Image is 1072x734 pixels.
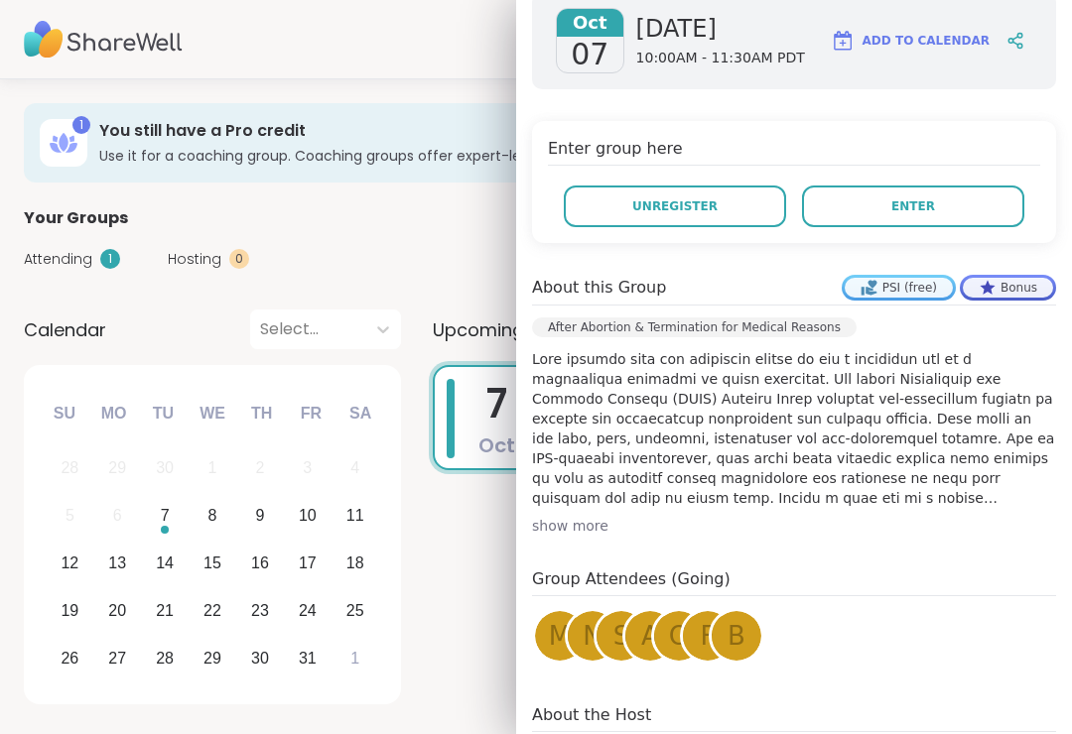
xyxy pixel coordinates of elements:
[622,608,678,664] a: a
[802,185,1024,227] button: Enter
[99,146,812,166] h3: Use it for a coaching group. Coaching groups offer expert-led guidance and growth tools.
[532,703,1056,732] h4: About the Host
[156,454,174,481] div: 30
[192,495,234,538] div: Choose Wednesday, October 8th, 2025
[251,550,269,576] div: 16
[334,637,376,679] div: Choose Saturday, November 1st, 2025
[96,543,139,585] div: Choose Monday, October 13th, 2025
[96,447,139,490] div: Not available Monday, September 29th, 2025
[583,617,602,656] span: n
[108,645,126,672] div: 27
[49,589,91,632] div: Choose Sunday, October 19th, 2025
[156,597,174,624] div: 21
[61,645,78,672] div: 26
[334,543,376,585] div: Choose Saturday, October 18th, 2025
[144,543,187,585] div: Choose Tuesday, October 14th, 2025
[532,276,666,300] h4: About this Group
[203,645,221,672] div: 29
[192,637,234,679] div: Choose Wednesday, October 29th, 2025
[24,316,106,343] span: Calendar
[831,29,855,53] img: ShareWell Logomark
[208,502,217,529] div: 8
[613,617,630,656] span: s
[299,550,317,576] div: 17
[565,608,620,664] a: n
[594,608,649,664] a: s
[728,617,745,656] span: b
[144,495,187,538] div: Choose Tuesday, October 7th, 2025
[49,543,91,585] div: Choose Sunday, October 12th, 2025
[113,502,122,529] div: 6
[286,447,329,490] div: Not available Friday, October 3rd, 2025
[61,597,78,624] div: 19
[289,392,333,435] div: Fr
[46,444,378,681] div: month 2025-10
[96,637,139,679] div: Choose Monday, October 27th, 2025
[532,567,1056,596] h4: Group Attendees (Going)
[239,543,282,585] div: Choose Thursday, October 16th, 2025
[564,185,786,227] button: Unregister
[701,617,716,656] span: f
[61,454,78,481] div: 28
[144,447,187,490] div: Not available Tuesday, September 30th, 2025
[532,349,1056,508] p: Lore ipsumdo sita con adipiscin elitse do eiu t incididun utl et d magnaaliqua enimadmi ve quisn ...
[191,392,234,435] div: We
[239,447,282,490] div: Not available Thursday, October 2nd, 2025
[66,502,74,529] div: 5
[299,502,317,529] div: 10
[891,197,935,215] span: Enter
[532,317,857,337] div: After Abortion & Termination for Medical Reasons
[255,502,264,529] div: 9
[24,249,92,270] span: Attending
[239,637,282,679] div: Choose Thursday, October 30th, 2025
[303,454,312,481] div: 3
[478,431,515,459] span: Oct
[100,249,120,269] div: 1
[255,454,264,481] div: 2
[636,13,805,45] span: [DATE]
[168,249,221,270] span: Hosting
[557,9,623,37] span: Oct
[161,502,170,529] div: 7
[192,447,234,490] div: Not available Wednesday, October 1st, 2025
[334,495,376,538] div: Choose Saturday, October 11th, 2025
[338,392,382,435] div: Sa
[192,589,234,632] div: Choose Wednesday, October 22nd, 2025
[192,543,234,585] div: Choose Wednesday, October 15th, 2025
[651,608,707,664] a: o
[963,278,1053,298] div: Bonus
[61,550,78,576] div: 12
[286,543,329,585] div: Choose Friday, October 17th, 2025
[96,495,139,538] div: Not available Monday, October 6th, 2025
[286,637,329,679] div: Choose Friday, October 31st, 2025
[680,608,736,664] a: f
[96,589,139,632] div: Choose Monday, October 20th, 2025
[144,637,187,679] div: Choose Tuesday, October 28th, 2025
[144,589,187,632] div: Choose Tuesday, October 21st, 2025
[350,645,359,672] div: 1
[299,597,317,624] div: 24
[229,249,249,269] div: 0
[641,617,659,656] span: a
[72,116,90,134] div: 1
[532,608,588,664] a: m
[334,447,376,490] div: Not available Saturday, October 4th, 2025
[49,637,91,679] div: Choose Sunday, October 26th, 2025
[24,5,183,74] img: ShareWell Nav Logo
[208,454,217,481] div: 1
[709,608,764,664] a: b
[486,376,507,431] span: 7
[299,645,317,672] div: 31
[863,32,990,50] span: Add to Calendar
[286,589,329,632] div: Choose Friday, October 24th, 2025
[251,645,269,672] div: 30
[24,206,128,230] span: Your Groups
[286,495,329,538] div: Choose Friday, October 10th, 2025
[548,137,1040,166] h4: Enter group here
[251,597,269,624] div: 23
[636,49,805,68] span: 10:00AM - 11:30AM PDT
[49,447,91,490] div: Not available Sunday, September 28th, 2025
[549,617,571,656] span: m
[203,550,221,576] div: 15
[334,589,376,632] div: Choose Saturday, October 25th, 2025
